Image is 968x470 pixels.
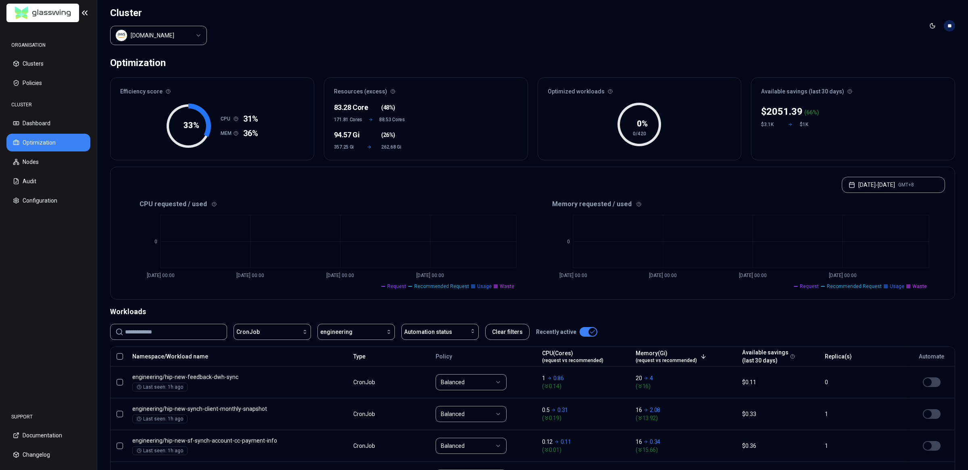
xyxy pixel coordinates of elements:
button: Memory(Gi)(request vs recommended) [636,348,707,364]
button: Clusters [6,55,90,72]
p: 16 [636,438,642,446]
div: 1 [825,410,900,418]
div: Optimized workloads [538,78,741,100]
span: 171.81 Cores [334,116,362,123]
span: Request [387,283,406,290]
div: Memory requested / used [533,199,945,209]
tspan: 0 [567,239,570,244]
span: 88.53 Cores [379,116,405,123]
div: Optimization [110,55,166,71]
span: 26% [383,131,394,139]
button: Type [353,348,365,364]
span: Recommended Request [827,283,882,290]
button: Documentation [6,427,90,444]
div: ( %) [804,108,819,116]
div: Last seen: 1h ago [137,384,183,390]
p: 0.11 [561,438,571,446]
span: Usage [477,283,492,290]
tspan: [DATE] 00:00 [236,273,264,278]
span: Waste [912,283,927,290]
span: 36% [243,128,258,139]
div: 1 [825,442,900,450]
span: 357.25 Gi [334,144,358,150]
p: hip-new-sf-synch-account-cc-payment-info [132,437,287,445]
span: ( 0.14 ) [542,382,628,390]
div: Available savings (last 30 days) [751,78,955,100]
div: $1K [800,121,819,128]
span: ( 0.19 ) [542,414,628,422]
span: ( 16 ) [636,382,735,390]
p: 0.31 [557,406,568,414]
span: 48% [383,104,394,112]
p: 20 [636,374,642,382]
div: luke.kubernetes.hipagesgroup.com.au [131,31,174,39]
span: Usage [890,283,904,290]
tspan: [DATE] 00:00 [828,273,856,278]
span: (request vs recommended) [636,357,697,364]
div: 0 [825,378,900,386]
button: CPU(Cores)(request vs recommended) [542,348,603,364]
p: 2051.39 [766,105,803,118]
div: $3.1K [761,121,780,128]
p: 2.08 [650,406,660,414]
div: CronJob [353,410,386,418]
div: 94.57 Gi [334,129,358,141]
h1: MEM [221,130,234,137]
button: Configuration [6,192,90,209]
button: Policies [6,74,90,92]
p: 4 [650,374,653,382]
button: [DATE]-[DATE]GMT+8 [842,177,945,193]
span: CronJob [236,328,260,336]
span: Request [800,283,819,290]
button: Select a value [110,26,207,45]
tspan: [DATE] 00:00 [416,273,444,278]
button: Nodes [6,153,90,171]
button: Automation status [401,324,479,340]
button: Audit [6,172,90,190]
div: CLUSTER [6,97,90,113]
span: GMT+8 [898,182,914,188]
div: Workloads [110,306,955,317]
h1: Cluster [110,6,207,19]
p: 1 [542,374,545,382]
p: hip-new-synch-client-monthly-snapshot [132,405,287,413]
tspan: 33 % [184,120,199,130]
div: Memory(Gi) [636,349,697,364]
p: hip-new-feedback-dwh-sync [132,373,287,381]
p: Recently active [536,328,576,336]
div: Policy [436,352,535,360]
div: CronJob [353,378,386,386]
tspan: [DATE] 00:00 [147,273,175,278]
button: Namespace/Workload name [132,348,208,364]
tspan: 0 [154,239,157,244]
div: ORGANISATION [6,37,90,53]
button: Dashboard [6,114,90,132]
img: aws [117,31,125,39]
p: 0.5 [542,406,549,414]
span: engineering [320,328,353,336]
h1: CPU [221,116,234,122]
span: 262.68 Gi [381,144,405,150]
div: Automate [912,352,951,360]
button: CronJob [234,324,311,340]
div: SUPPORT [6,409,90,425]
div: Efficiency score [111,78,314,100]
span: (request vs recommended) [542,357,603,364]
div: CronJob [353,442,386,450]
span: ( 13.92 ) [636,414,735,422]
span: 31% [243,113,258,124]
p: 0.86 [553,374,564,382]
span: Recommended Request [414,283,469,290]
button: Clear filters [485,324,530,340]
span: Waste [500,283,514,290]
button: Available savings(last 30 days) [742,348,789,364]
button: Replica(s) [825,348,852,364]
button: Optimization [6,134,90,151]
div: Last seen: 1h ago [137,416,183,422]
span: ( ) [381,131,395,139]
tspan: [DATE] 00:00 [559,273,587,278]
p: 0.12 [542,438,553,446]
div: CPU(Cores) [542,349,603,364]
p: 66 [806,108,813,116]
div: 83.28 Core [334,102,358,113]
